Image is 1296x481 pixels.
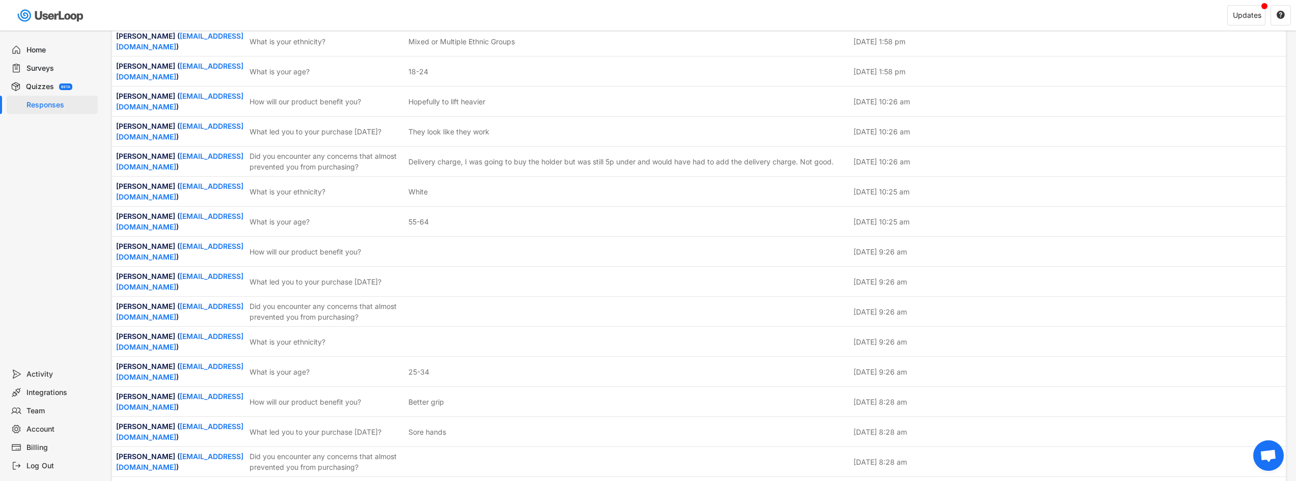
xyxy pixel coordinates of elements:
[116,182,243,201] a: [EMAIL_ADDRESS][DOMAIN_NAME]
[250,397,402,407] div: How will our product benefit you?
[116,241,243,262] div: [PERSON_NAME] ( )
[116,361,243,382] div: [PERSON_NAME] ( )
[250,186,402,197] div: What is your ethnicity?
[26,64,94,73] div: Surveys
[853,156,1282,167] div: [DATE] 10:26 am
[408,156,834,167] div: Delivery charge, I was going to buy the holder but was still 5p under and would have had to add t...
[853,66,1282,77] div: [DATE] 1:58 pm
[116,362,243,381] a: [EMAIL_ADDRESS][DOMAIN_NAME]
[116,452,243,471] a: [EMAIL_ADDRESS][DOMAIN_NAME]
[853,96,1282,107] div: [DATE] 10:26 am
[116,332,243,351] a: [EMAIL_ADDRESS][DOMAIN_NAME]
[116,301,243,322] div: [PERSON_NAME] ( )
[853,457,1282,467] div: [DATE] 8:28 am
[408,216,429,227] div: 55-64
[408,397,444,407] div: Better grip
[250,451,402,472] div: Did you encounter any concerns that almost prevented you from purchasing?
[250,427,402,437] div: What led you to your purchase [DATE]?
[408,96,485,107] div: Hopefully to lift heavier
[116,92,243,111] a: [EMAIL_ADDRESS][DOMAIN_NAME]
[116,331,243,352] div: [PERSON_NAME] ( )
[116,152,243,171] a: [EMAIL_ADDRESS][DOMAIN_NAME]
[116,302,243,321] a: [EMAIL_ADDRESS][DOMAIN_NAME]
[116,181,243,202] div: [PERSON_NAME] ( )
[116,421,243,442] div: [PERSON_NAME] ( )
[250,126,402,137] div: What led you to your purchase [DATE]?
[408,66,428,77] div: 18-24
[853,306,1282,317] div: [DATE] 9:26 am
[116,91,243,112] div: [PERSON_NAME] ( )
[250,36,402,47] div: What is your ethnicity?
[1276,11,1285,20] button: 
[408,427,446,437] div: Sore hands
[250,336,402,347] div: What is your ethnicity?
[26,443,94,452] div: Billing
[408,366,429,377] div: 25-34
[250,276,402,287] div: What led you to your purchase [DATE]?
[250,246,402,257] div: How will our product benefit you?
[1253,440,1284,471] div: Open chat
[250,66,402,77] div: What is your age?
[26,370,94,379] div: Activity
[116,271,243,292] div: [PERSON_NAME] ( )
[116,151,243,172] div: [PERSON_NAME] ( )
[116,451,243,472] div: [PERSON_NAME] ( )
[408,126,489,137] div: They look like they work
[853,126,1282,137] div: [DATE] 10:26 am
[853,246,1282,257] div: [DATE] 9:26 am
[116,242,243,261] a: [EMAIL_ADDRESS][DOMAIN_NAME]
[116,61,243,82] div: [PERSON_NAME] ( )
[250,151,402,172] div: Did you encounter any concerns that almost prevented you from purchasing?
[1277,10,1285,19] text: 
[408,186,428,197] div: White
[116,211,243,232] div: [PERSON_NAME] ( )
[116,62,243,81] a: [EMAIL_ADDRESS][DOMAIN_NAME]
[116,31,243,52] div: [PERSON_NAME] ( )
[26,425,94,434] div: Account
[853,36,1282,47] div: [DATE] 1:58 pm
[26,461,94,471] div: Log Out
[116,422,243,441] a: [EMAIL_ADDRESS][DOMAIN_NAME]
[116,272,243,291] a: [EMAIL_ADDRESS][DOMAIN_NAME]
[853,276,1282,287] div: [DATE] 9:26 am
[116,32,243,51] a: [EMAIL_ADDRESS][DOMAIN_NAME]
[26,406,94,416] div: Team
[853,366,1282,377] div: [DATE] 9:26 am
[26,388,94,398] div: Integrations
[116,392,243,411] a: [EMAIL_ADDRESS][DOMAIN_NAME]
[853,216,1282,227] div: [DATE] 10:25 am
[116,122,243,141] a: [EMAIL_ADDRESS][DOMAIN_NAME]
[26,100,94,110] div: Responses
[853,186,1282,197] div: [DATE] 10:25 am
[116,121,243,142] div: [PERSON_NAME] ( )
[853,336,1282,347] div: [DATE] 9:26 am
[250,301,402,322] div: Did you encounter any concerns that almost prevented you from purchasing?
[116,212,243,231] a: [EMAIL_ADDRESS][DOMAIN_NAME]
[26,45,94,55] div: Home
[1233,12,1261,19] div: Updates
[408,36,515,47] div: Mixed or Multiple Ethnic Groups
[250,366,402,377] div: What is your age?
[250,216,402,227] div: What is your age?
[26,82,54,92] div: Quizzes
[250,96,402,107] div: How will our product benefit you?
[61,85,70,89] div: BETA
[853,397,1282,407] div: [DATE] 8:28 am
[853,427,1282,437] div: [DATE] 8:28 am
[116,391,243,412] div: [PERSON_NAME] ( )
[15,5,87,26] img: userloop-logo-01.svg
